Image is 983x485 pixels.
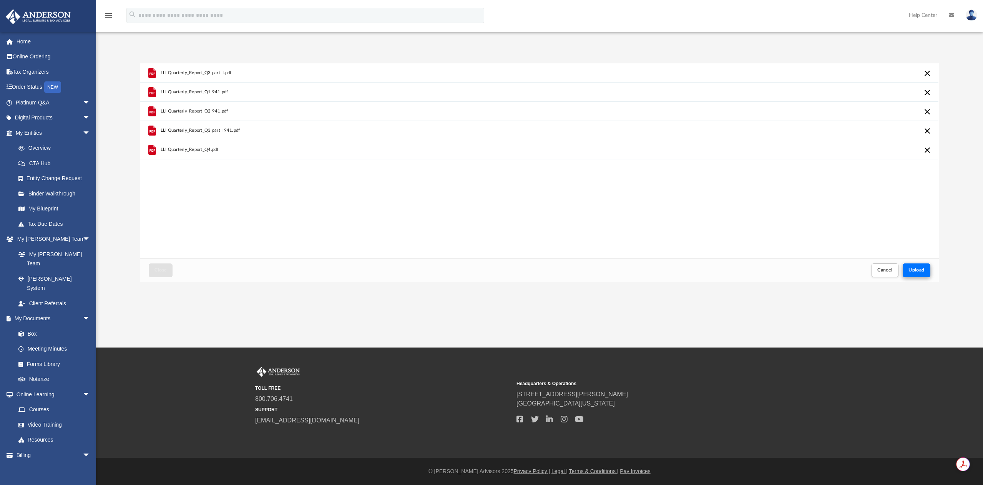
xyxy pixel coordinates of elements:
button: Cancel this upload [923,69,932,78]
span: Cancel [877,268,893,272]
a: My [PERSON_NAME] Teamarrow_drop_down [5,232,98,247]
a: Courses [11,402,98,417]
a: [EMAIL_ADDRESS][DOMAIN_NAME] [255,417,359,424]
a: My Documentsarrow_drop_down [5,311,98,326]
small: Headquarters & Operations [516,380,772,387]
a: Video Training [11,417,94,432]
div: NEW [44,81,61,93]
a: Order StatusNEW [5,79,102,95]
div: Upload [140,63,938,282]
span: arrow_drop_down [83,447,98,463]
a: Legal | [551,468,568,474]
a: Home [5,34,102,49]
a: My Blueprint [11,201,98,217]
a: Binder Walkthrough [11,186,102,201]
a: Online Ordering [5,49,102,65]
div: grid [140,63,938,258]
span: LLI Quarterly_Report_Q2 941.pdf [161,109,228,114]
a: menu [104,15,113,20]
a: Digital Productsarrow_drop_down [5,110,102,126]
span: arrow_drop_down [83,232,98,247]
button: Cancel this upload [923,107,932,116]
span: LLI Quarterly_Report_Q3 part II.pdf [161,70,232,75]
a: Privacy Policy | [514,468,550,474]
a: Forms Library [11,356,94,372]
button: Close [149,263,173,277]
span: Upload [908,268,925,272]
small: TOLL FREE [255,385,511,392]
a: My [PERSON_NAME] Team [11,247,94,271]
a: Box [11,326,94,341]
img: User Pic [966,10,977,21]
a: Notarize [11,372,98,387]
a: Tax Due Dates [11,216,102,232]
span: arrow_drop_down [83,125,98,141]
a: Meeting Minutes [11,341,98,357]
a: Pay Invoices [620,468,650,474]
span: arrow_drop_down [83,387,98,402]
span: arrow_drop_down [83,311,98,327]
a: Overview [11,141,102,156]
a: Client Referrals [11,296,98,311]
small: SUPPORT [255,406,511,413]
button: Cancel this upload [923,126,932,136]
img: Anderson Advisors Platinum Portal [255,367,301,377]
img: Anderson Advisors Platinum Portal [3,9,73,24]
a: Platinum Q&Aarrow_drop_down [5,95,102,110]
a: 800.706.4741 [255,396,293,402]
button: Upload [903,263,930,277]
span: LLI Quarterly_Report_Q4.pdf [161,147,219,152]
a: [STREET_ADDRESS][PERSON_NAME] [516,391,628,397]
a: [GEOGRAPHIC_DATA][US_STATE] [516,400,615,407]
a: My Entitiesarrow_drop_down [5,125,102,141]
span: arrow_drop_down [83,95,98,111]
i: menu [104,11,113,20]
span: arrow_drop_down [83,110,98,126]
a: Terms & Conditions | [569,468,619,474]
a: [PERSON_NAME] System [11,271,98,296]
span: LLI Quarterly_Report_Q1 941.pdf [161,89,228,94]
a: Tax Organizers [5,64,102,79]
button: Cancel [872,263,898,277]
button: Cancel this upload [923,146,932,155]
a: Resources [11,432,98,448]
i: search [128,10,137,19]
span: LLI Quarterly_Report_Q3 part I 941.pdf [161,128,240,133]
button: Cancel this upload [923,88,932,97]
a: CTA Hub [11,156,102,171]
a: Online Learningarrow_drop_down [5,387,98,402]
div: © [PERSON_NAME] Advisors 2025 [96,467,983,475]
a: Entity Change Request [11,171,102,186]
a: Billingarrow_drop_down [5,447,102,463]
span: Close [154,268,167,272]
